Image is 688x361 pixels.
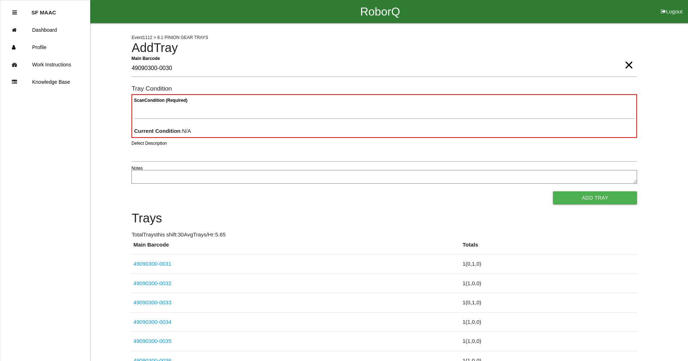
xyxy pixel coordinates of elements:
[131,140,167,147] label: Defect Description
[133,319,171,325] a: 49090300-0034
[131,212,637,225] h4: Trays
[0,21,90,39] a: Dashboard
[461,293,637,313] td: 1 ( 0 , 1 , 0 )
[131,85,637,92] h6: Tray Condition
[133,338,171,344] a: 49090300-0035
[624,51,633,65] span: Clear Input
[134,128,191,134] span: : N/A
[0,73,90,91] a: Knowledge Base
[134,98,187,103] b: Scan Condition (Required)
[131,231,637,239] p: Total Trays this shift: 30 Avg Trays /Hr: 5.65
[31,4,56,16] p: SF MAAC
[553,191,637,204] button: Add Tray
[461,332,637,351] td: 1 ( 1 , 0 , 0 )
[461,241,637,255] th: Totals
[131,241,460,255] th: Main Barcode
[131,165,143,171] label: Notes
[133,280,171,286] a: 49090300-0032
[131,56,160,61] b: Main Barcode
[131,60,637,77] input: Required
[461,255,637,274] td: 1 ( 0 , 1 , 0 )
[134,128,180,134] b: Current Condition
[131,35,208,40] span: Event 1112 > 8.1 PINION GEAR TRAYS
[461,312,637,332] td: 1 ( 1 , 0 , 0 )
[12,4,17,21] div: Close
[461,274,637,293] td: 1 ( 1 , 0 , 0 )
[133,299,171,305] a: 49090300-0033
[0,56,90,73] a: Work Instructions
[131,41,637,55] h4: Add Tray
[0,39,90,56] a: Profile
[133,261,171,267] a: 49090300-0031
